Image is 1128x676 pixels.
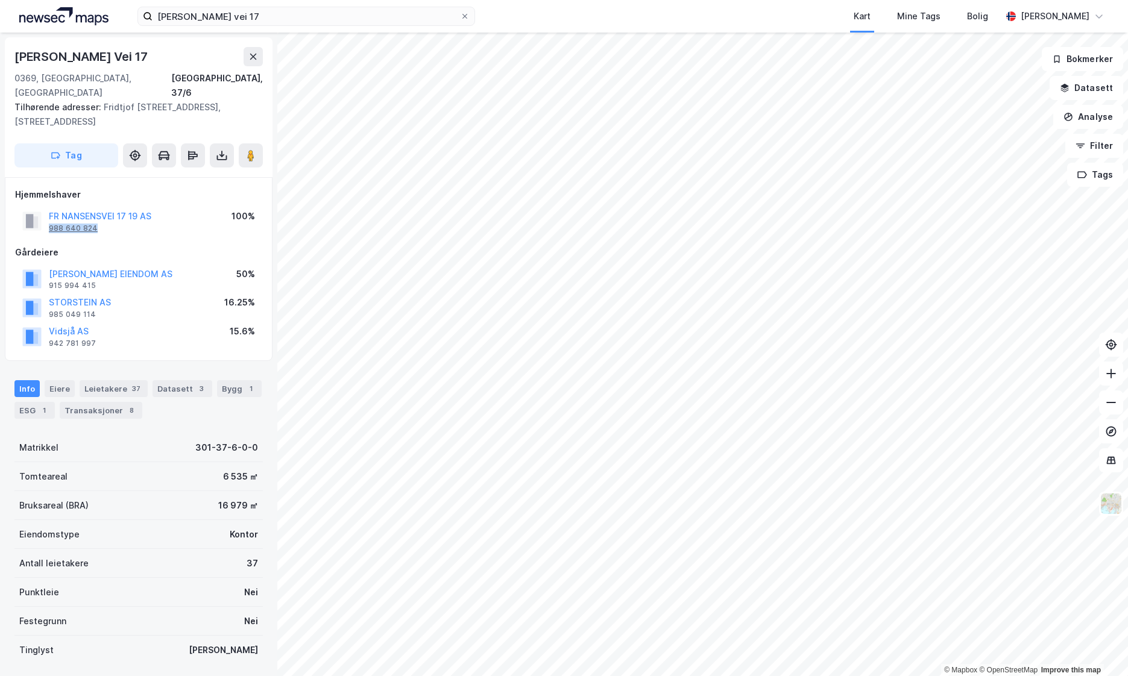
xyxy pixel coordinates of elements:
[245,383,257,395] div: 1
[49,224,98,233] div: 988 640 824
[49,281,96,290] div: 915 994 415
[19,614,66,628] div: Festegrunn
[38,404,50,416] div: 1
[1053,105,1123,129] button: Analyse
[967,9,988,23] div: Bolig
[80,380,148,397] div: Leietakere
[19,440,58,455] div: Matrikkel
[230,324,255,339] div: 15.6%
[15,187,262,202] div: Hjemmelshaver
[171,71,263,100] div: [GEOGRAPHIC_DATA], 37/6
[218,498,258,513] div: 16 979 ㎡
[153,380,212,397] div: Datasett
[195,383,207,395] div: 3
[49,310,96,319] div: 985 049 114
[217,380,262,397] div: Bygg
[19,498,89,513] div: Bruksareal (BRA)
[244,585,258,599] div: Nei
[130,383,143,395] div: 37
[45,380,75,397] div: Eiere
[244,614,258,628] div: Nei
[1068,618,1128,676] iframe: Chat Widget
[14,402,55,419] div: ESG
[1067,163,1123,187] button: Tags
[189,643,258,657] div: [PERSON_NAME]
[854,9,871,23] div: Kart
[19,469,68,484] div: Tomteareal
[14,102,104,112] span: Tilhørende adresser:
[1021,9,1089,23] div: [PERSON_NAME]
[1100,492,1123,515] img: Z
[979,666,1038,674] a: OpenStreetMap
[19,585,59,599] div: Punktleie
[14,100,253,129] div: Fridtjof [STREET_ADDRESS], [STREET_ADDRESS]
[153,7,460,25] input: Søk på adresse, matrikkel, gårdeiere, leietakere eller personer
[15,245,262,260] div: Gårdeiere
[1065,134,1123,158] button: Filter
[232,209,255,224] div: 100%
[125,404,137,416] div: 8
[14,47,150,66] div: [PERSON_NAME] Vei 17
[19,643,54,657] div: Tinglyst
[19,527,80,542] div: Eiendomstype
[60,402,142,419] div: Transaksjoner
[1042,47,1123,71] button: Bokmerker
[19,556,89,571] div: Antall leietakere
[19,7,109,25] img: logo.a4113a55bc3d86da70a041830d287a7e.svg
[223,469,258,484] div: 6 535 ㎡
[14,71,171,100] div: 0369, [GEOGRAPHIC_DATA], [GEOGRAPHIC_DATA]
[236,267,255,281] div: 50%
[14,380,40,397] div: Info
[1041,666,1101,674] a: Improve this map
[944,666,977,674] a: Mapbox
[224,295,255,310] div: 16.25%
[230,527,258,542] div: Kontor
[247,556,258,571] div: 37
[195,440,258,455] div: 301-37-6-0-0
[1068,618,1128,676] div: Kontrollprogram for chat
[49,339,96,348] div: 942 781 997
[897,9,941,23] div: Mine Tags
[1050,76,1123,100] button: Datasett
[14,143,118,167] button: Tag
